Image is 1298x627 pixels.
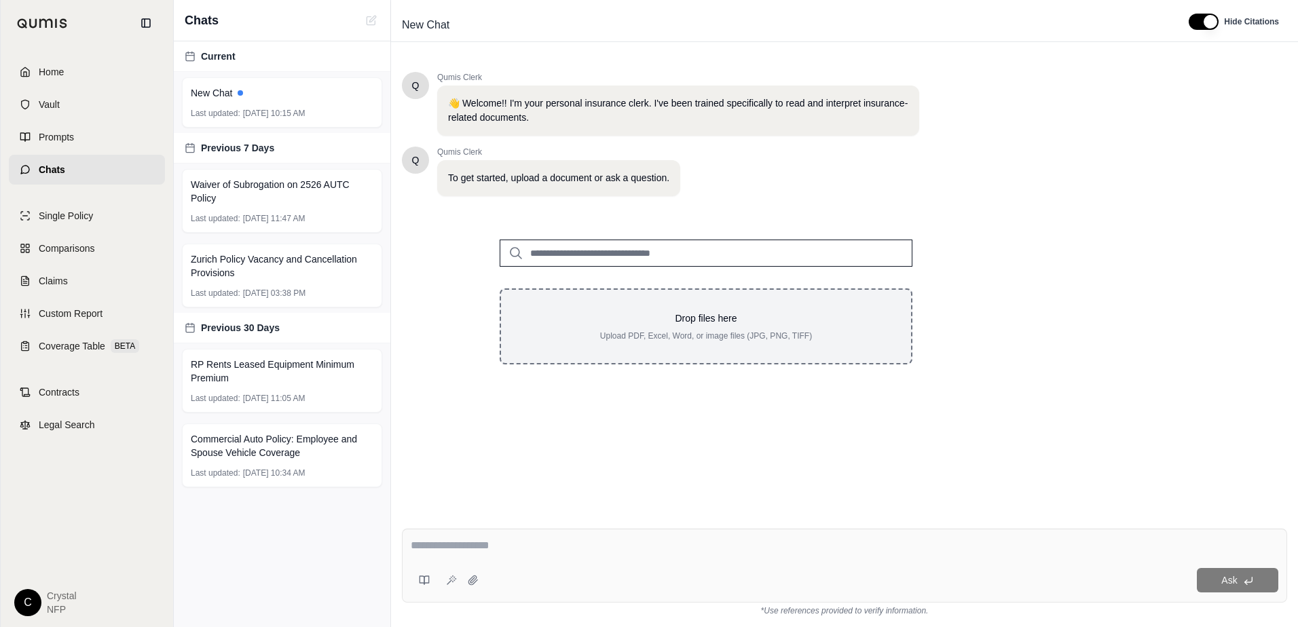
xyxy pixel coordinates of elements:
[39,307,103,320] span: Custom Report
[191,288,240,299] span: Last updated:
[9,201,165,231] a: Single Policy
[9,299,165,328] a: Custom Report
[191,178,373,205] span: Waiver of Subrogation on 2526 AUTC Policy
[9,57,165,87] a: Home
[185,11,219,30] span: Chats
[1224,16,1279,27] span: Hide Citations
[39,385,79,399] span: Contracts
[39,209,93,223] span: Single Policy
[243,288,305,299] span: [DATE] 03:38 PM
[9,266,165,296] a: Claims
[437,147,680,157] span: Qumis Clerk
[412,79,420,92] span: Hello
[243,213,305,224] span: [DATE] 11:47 AM
[135,12,157,34] button: Collapse sidebar
[201,321,280,335] span: Previous 30 Days
[243,393,305,404] span: [DATE] 11:05 AM
[1197,568,1278,592] button: Ask
[39,339,105,353] span: Coverage Table
[17,18,68,28] img: Qumis Logo
[39,163,65,176] span: Chats
[191,252,373,280] span: Zurich Policy Vacancy and Cancellation Provisions
[396,14,455,36] span: New Chat
[396,14,1172,36] div: Edit Title
[191,432,373,459] span: Commercial Auto Policy: Employee and Spouse Vehicle Coverage
[111,339,139,353] span: BETA
[191,468,240,478] span: Last updated:
[412,153,420,167] span: Hello
[9,155,165,185] a: Chats
[9,90,165,119] a: Vault
[191,393,240,404] span: Last updated:
[191,213,240,224] span: Last updated:
[39,274,68,288] span: Claims
[9,410,165,440] a: Legal Search
[39,130,74,144] span: Prompts
[9,122,165,152] a: Prompts
[14,589,41,616] div: C
[363,12,379,28] button: New Chat
[47,603,77,616] span: NFP
[201,50,236,63] span: Current
[402,603,1287,616] div: *Use references provided to verify information.
[437,72,919,83] span: Qumis Clerk
[191,108,240,119] span: Last updated:
[39,65,64,79] span: Home
[9,233,165,263] a: Comparisons
[9,377,165,407] a: Contracts
[39,418,95,432] span: Legal Search
[243,108,305,119] span: [DATE] 10:15 AM
[39,98,60,111] span: Vault
[191,86,232,100] span: New Chat
[191,358,373,385] span: RP Rents Leased Equipment Minimum Premium
[47,589,77,603] span: crystal
[523,311,889,325] p: Drop files here
[523,330,889,341] p: Upload PDF, Excel, Word, or image files (JPG, PNG, TIFF)
[448,171,669,185] p: To get started, upload a document or ask a question.
[448,96,908,125] p: 👋 Welcome!! I'm your personal insurance clerk. I've been trained specifically to read and interpr...
[39,242,94,255] span: Comparisons
[9,331,165,361] a: Coverage TableBETA
[201,141,274,155] span: Previous 7 Days
[1221,575,1237,586] span: Ask
[243,468,305,478] span: [DATE] 10:34 AM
